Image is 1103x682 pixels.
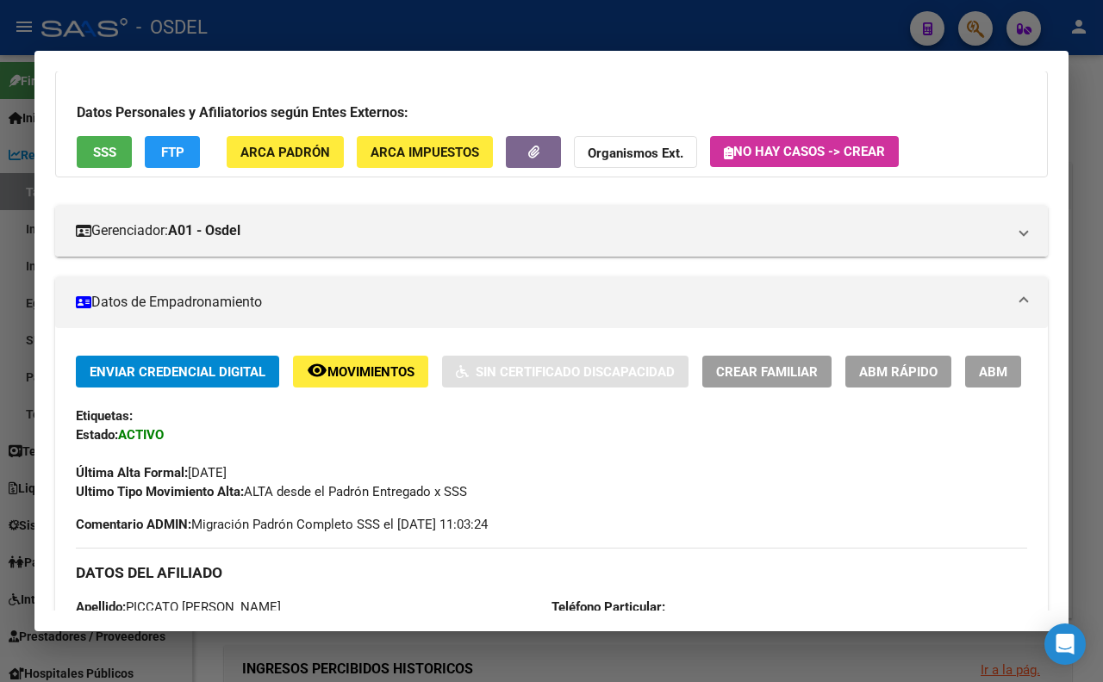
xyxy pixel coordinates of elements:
[76,356,279,387] button: Enviar Credencial Digital
[724,144,885,159] span: No hay casos -> Crear
[76,515,488,534] span: Migración Padrón Completo SSS el [DATE] 11:03:24
[442,356,689,387] button: Sin Certificado Discapacidad
[168,220,240,241] strong: A01 - Osdel
[55,276,1048,328] mat-expansion-panel-header: Datos de Empadronamiento
[588,146,683,161] strong: Organismos Ext.
[76,517,191,532] strong: Comentario ADMIN:
[76,599,126,615] strong: Apellido:
[702,356,832,387] button: Crear Familiar
[716,364,818,380] span: Crear Familiar
[76,427,118,443] strong: Estado:
[76,563,1027,582] h3: DATOS DEL AFILIADO
[76,292,1006,313] mat-panel-title: Datos de Empadronamiento
[76,599,281,615] span: PICCATO [PERSON_NAME]
[710,136,899,167] button: No hay casos -> Crear
[77,102,1026,123] h3: Datos Personales y Afiliatorios según Entes Externos:
[90,364,265,380] span: Enviar Credencial Digital
[551,599,665,615] strong: Teléfono Particular:
[476,364,675,380] span: Sin Certificado Discapacidad
[845,356,951,387] button: ABM Rápido
[76,465,227,480] span: [DATE]
[979,364,1007,380] span: ABM
[145,136,200,168] button: FTP
[327,364,414,380] span: Movimientos
[293,356,428,387] button: Movimientos
[371,145,479,160] span: ARCA Impuestos
[76,220,1006,241] mat-panel-title: Gerenciador:
[118,427,164,443] strong: ACTIVO
[1044,623,1086,665] div: Open Intercom Messenger
[76,408,133,424] strong: Etiquetas:
[55,205,1048,257] mat-expansion-panel-header: Gerenciador:A01 - Osdel
[859,364,938,380] span: ABM Rápido
[357,136,493,168] button: ARCA Impuestos
[161,145,184,160] span: FTP
[76,484,467,499] span: ALTA desde el Padrón Entregado x SSS
[965,356,1021,387] button: ABM
[77,136,132,168] button: SSS
[93,145,116,160] span: SSS
[76,465,188,480] strong: Última Alta Formal:
[307,360,327,381] mat-icon: remove_red_eye
[227,136,344,168] button: ARCA Padrón
[574,136,697,168] button: Organismos Ext.
[240,145,330,160] span: ARCA Padrón
[76,484,244,499] strong: Ultimo Tipo Movimiento Alta:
